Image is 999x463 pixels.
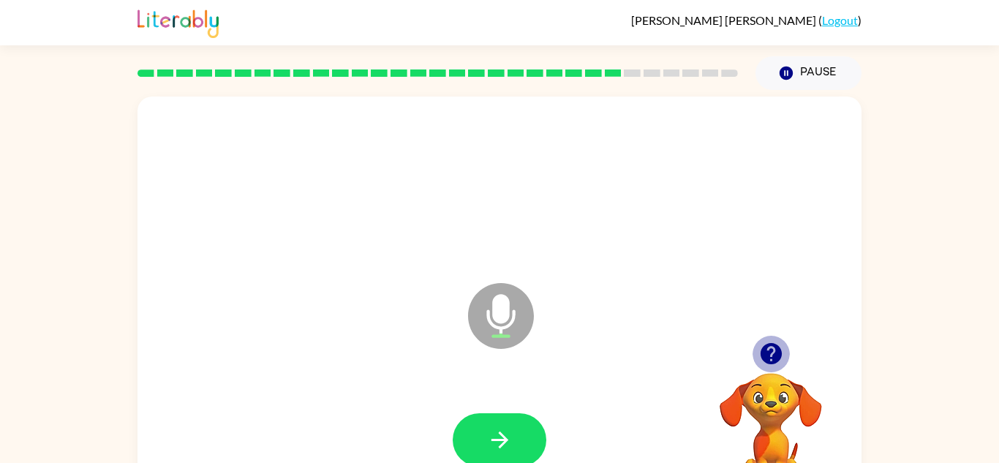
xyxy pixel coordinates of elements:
[822,13,858,27] a: Logout
[631,13,818,27] span: [PERSON_NAME] [PERSON_NAME]
[137,6,219,38] img: Literably
[631,13,862,27] div: ( )
[755,56,862,90] button: Pause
